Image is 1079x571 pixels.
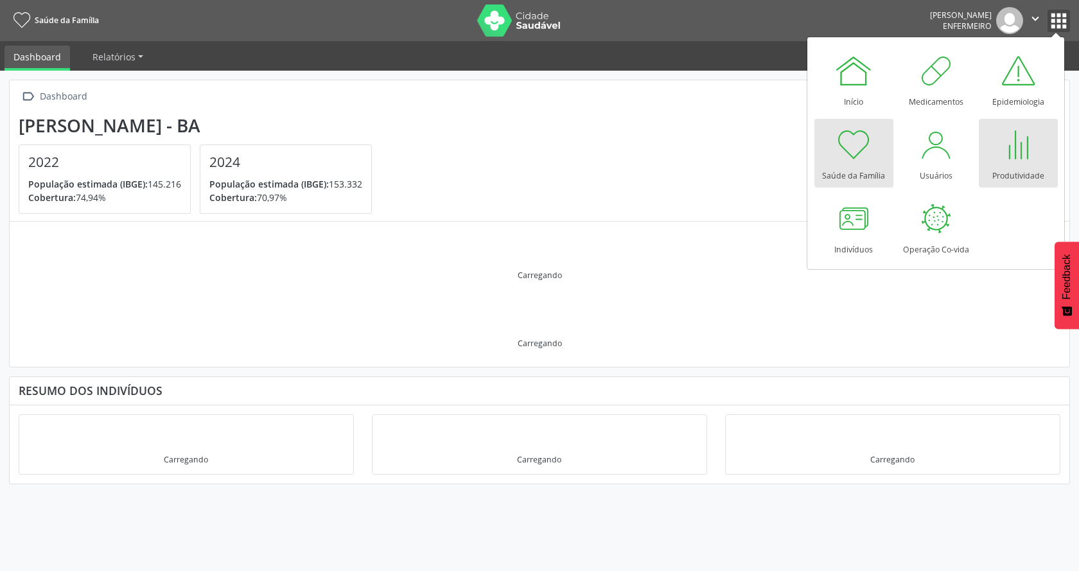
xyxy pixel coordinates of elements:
p: 145.216 [28,177,181,191]
a: Indivíduos [814,193,893,261]
a: Operação Co-vida [897,193,976,261]
a:  Dashboard [19,87,89,106]
a: Saúde da Família [9,10,99,31]
div: Resumo dos indivíduos [19,383,1060,398]
div: Carregando [518,270,562,281]
a: Epidemiologia [979,45,1058,114]
div: [PERSON_NAME] - BA [19,115,381,136]
div: Carregando [870,454,915,465]
div: [PERSON_NAME] [930,10,992,21]
i:  [19,87,37,106]
h4: 2022 [28,154,181,170]
img: img [996,7,1023,34]
button:  [1023,7,1048,34]
span: Relatórios [92,51,136,63]
p: 74,94% [28,191,181,204]
a: Dashboard [4,46,70,71]
span: População estimada (IBGE): [28,178,148,190]
span: População estimada (IBGE): [209,178,329,190]
a: Medicamentos [897,45,976,114]
p: 70,97% [209,191,362,204]
span: Feedback [1061,254,1073,299]
span: Cobertura: [28,191,76,204]
button: Feedback - Mostrar pesquisa [1055,242,1079,329]
span: Cobertura: [209,191,257,204]
div: Dashboard [37,87,89,106]
a: Usuários [897,119,976,188]
div: Carregando [517,454,561,465]
a: Produtividade [979,119,1058,188]
a: Saúde da Família [814,119,893,188]
i:  [1028,12,1042,26]
p: 153.332 [209,177,362,191]
a: Relatórios [83,46,152,68]
button: apps [1048,10,1070,32]
span: Saúde da Família [35,15,99,26]
a: Início [814,45,893,114]
div: Carregando [164,454,208,465]
div: Carregando [518,338,562,349]
h4: 2024 [209,154,362,170]
span: Enfermeiro [943,21,992,31]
